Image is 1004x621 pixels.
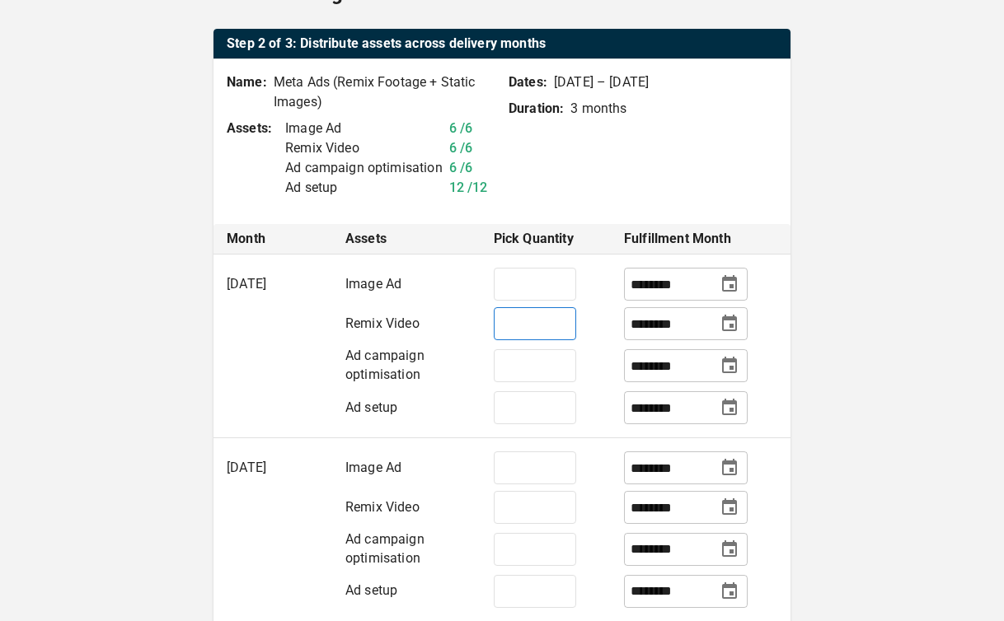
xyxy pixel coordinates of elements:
p: 12 / 12 [449,178,488,198]
p: Assets: [227,119,272,138]
p: Name: [227,72,267,112]
p: 6 / 6 [449,138,473,158]
table: active packages table [213,29,791,59]
button: Choose date, selected date is Nov 1, 2026 [715,493,744,521]
span: Ad setup [345,582,397,598]
button: Choose date, selected date is Nov 1, 2025 [715,535,744,563]
button: Choose date, selected date is Nov 1, 2025 [715,577,744,605]
span: Ad setup [345,399,397,415]
p: Dates: [509,72,547,92]
p: 6 / 6 [449,158,473,178]
p: Ad setup [285,178,443,198]
button: Choose date, selected date is Oct 1, 2025 [715,394,744,422]
th: Pick Quantity [481,224,611,254]
span: Image Ad [345,276,401,292]
p: Ad campaign optimisation [285,158,443,178]
td: [DATE] [213,254,332,438]
span: Ad campaign optimisation [345,531,425,566]
p: Image Ad [285,119,443,138]
p: Meta Ads (Remix Footage + Static Images) [274,72,495,112]
span: Image Ad [345,460,401,475]
span: Remix Video [345,315,420,331]
p: Duration: [509,99,564,119]
button: Choose date, selected date is Oct 1, 2025 [715,270,744,298]
p: 6 / 6 [449,119,473,138]
th: Assets [332,224,481,254]
span: Remix Video [345,499,420,515]
p: 3 months [570,99,626,119]
button: Choose date, selected date is Oct 1, 2025 [715,310,744,338]
th: Fulfillment Month [611,224,791,254]
span: Ad campaign optimisation [345,348,425,382]
th: Step 2 of 3: Distribute assets across delivery months [213,29,791,59]
th: Month [213,224,332,254]
p: [DATE] – [DATE] [554,72,649,92]
button: Choose date, selected date is Oct 1, 2025 [715,352,744,380]
button: Choose date, selected date is Nov 1, 2025 [715,454,744,482]
p: Remix Video [285,138,443,158]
